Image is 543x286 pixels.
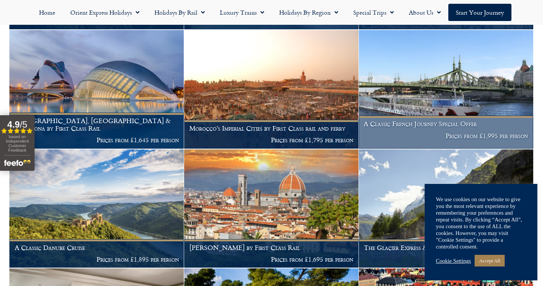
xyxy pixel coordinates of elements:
[15,256,179,263] p: Prices from £1,895 per person
[475,255,505,266] a: Accept All
[15,136,179,144] p: Prices from £1,645 per person
[9,30,184,149] a: [GEOGRAPHIC_DATA], [GEOGRAPHIC_DATA] & Barcelona by First Class Rail Prices from £1,645 per person
[189,125,354,132] h1: Morocco’s Imperial Cities by First Class rail and ferry
[184,30,359,149] a: Morocco’s Imperial Cities by First Class rail and ferry Prices from £1,795 per person
[15,117,179,132] h1: [GEOGRAPHIC_DATA], [GEOGRAPHIC_DATA] & Barcelona by First Class Rail
[436,196,526,250] div: We use cookies on our website to give you the most relevant experience by remembering your prefer...
[184,149,358,268] img: Florence in spring time, Tuscany, Italy
[436,257,471,264] a: Cookie Settings
[364,244,528,251] h1: The Glacier Express & Scenic [GEOGRAPHIC_DATA]
[63,4,147,21] a: Orient Express Holidays
[448,4,511,21] a: Start your Journey
[359,30,534,149] a: A Classic French Journey Special Offer Prices from £1,995 per person
[189,256,354,263] p: Prices from £1,695 per person
[147,4,212,21] a: Holidays by Rail
[189,244,354,251] h1: [PERSON_NAME] by First Class Rail
[9,149,184,268] a: A Classic Danube Cruise Prices from £1,895 per person
[32,4,63,21] a: Home
[364,132,528,140] p: Prices from £1,995 per person
[272,4,346,21] a: Holidays by Region
[4,4,539,21] nav: Menu
[189,136,354,144] p: Prices from £1,795 per person
[364,256,528,263] p: Prices From £1,895 per person
[401,4,448,21] a: About Us
[364,120,528,128] h1: A Classic French Journey Special Offer
[359,149,534,268] a: The Glacier Express & Scenic [GEOGRAPHIC_DATA] Prices From £1,895 per person
[346,4,401,21] a: Special Trips
[184,149,359,268] a: [PERSON_NAME] by First Class Rail Prices from £1,695 per person
[15,244,179,251] h1: A Classic Danube Cruise
[212,4,272,21] a: Luxury Trains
